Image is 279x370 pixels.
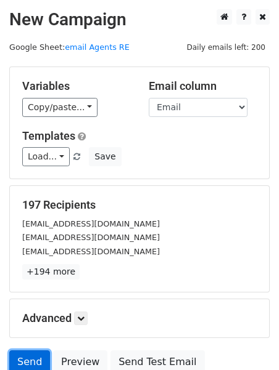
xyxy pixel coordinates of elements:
iframe: Chat Widget [217,311,279,370]
small: [EMAIL_ADDRESS][DOMAIN_NAME] [22,219,160,228]
a: email Agents RE [65,42,130,52]
a: Load... [22,147,70,166]
h5: 197 Recipients [22,198,257,212]
h5: Email column [149,79,257,93]
a: +194 more [22,264,80,280]
button: Save [89,147,121,166]
span: Daily emails left: 200 [182,41,270,54]
a: Copy/paste... [22,98,98,117]
small: [EMAIL_ADDRESS][DOMAIN_NAME] [22,233,160,242]
h2: New Campaign [9,9,270,30]
small: [EMAIL_ADDRESS][DOMAIN_NAME] [22,247,160,256]
small: Google Sheet: [9,42,130,52]
h5: Variables [22,79,130,93]
a: Daily emails left: 200 [182,42,270,52]
a: Templates [22,129,75,142]
h5: Advanced [22,312,257,325]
